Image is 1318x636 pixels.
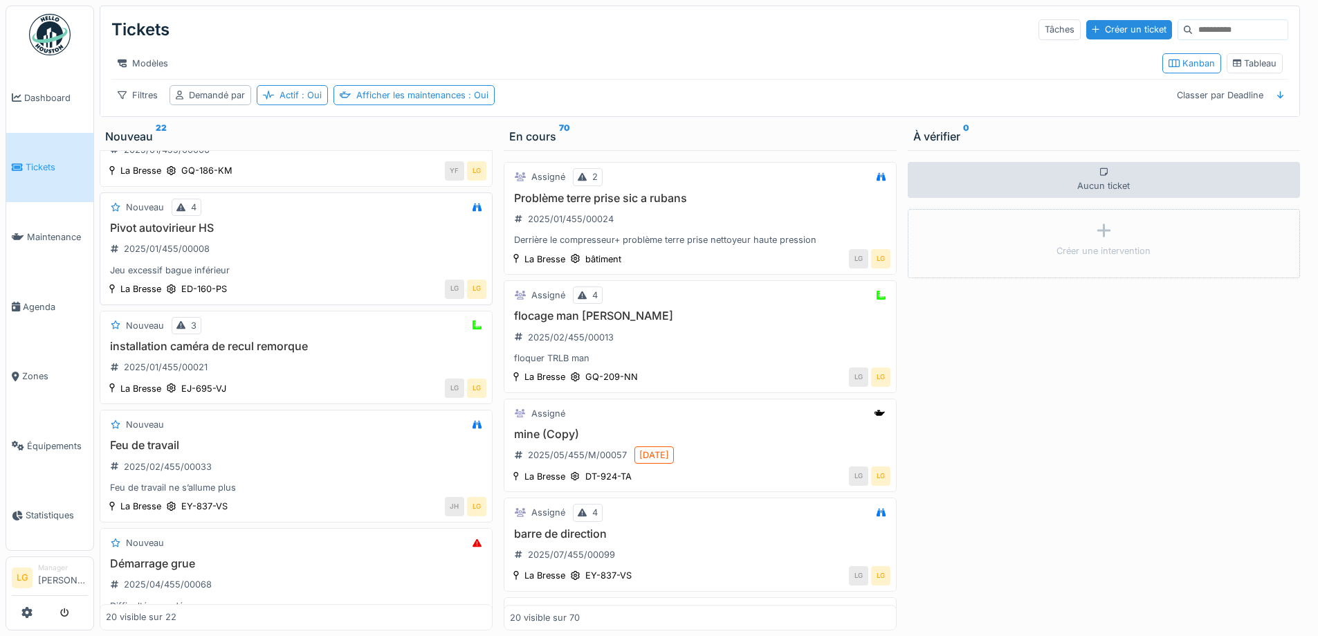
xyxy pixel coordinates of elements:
[524,470,565,483] div: La Bresse
[26,509,88,522] span: Statistiques
[1169,57,1215,70] div: Kanban
[1038,19,1081,39] div: Tâches
[445,280,464,299] div: LG
[445,497,464,516] div: JH
[871,367,890,387] div: LG
[585,253,621,266] div: bâtiment
[913,128,1295,145] div: À vérifier
[510,309,890,322] h3: flocage man [PERSON_NAME]
[356,89,488,102] div: Afficher les maintenances
[524,253,565,266] div: La Bresse
[849,249,868,269] div: LG
[189,89,245,102] div: Demandé par
[871,566,890,585] div: LG
[531,407,565,420] div: Assigné
[871,466,890,486] div: LG
[467,161,486,181] div: LG
[445,379,464,398] div: LG
[510,233,890,246] div: Derrière le compresseur+ problème terre prise nettoyeur haute pression
[639,448,669,462] div: [DATE]
[528,548,615,561] div: 2025/07/455/00099
[528,448,627,462] div: 2025/05/455/M/00057
[908,162,1301,198] div: Aucun ticket
[22,370,88,383] span: Zones
[531,506,565,519] div: Assigné
[6,341,93,411] a: Zones
[126,536,164,549] div: Nouveau
[1233,57,1277,70] div: Tableau
[528,331,614,344] div: 2025/02/455/00013
[106,557,486,570] h3: Démarrage grue
[963,128,969,145] sup: 0
[106,340,486,353] h3: installation caméra de recul remorque
[111,85,164,105] div: Filtres
[120,500,161,513] div: La Bresse
[510,192,890,205] h3: Problème terre prise sic a rubans
[105,128,487,145] div: Nouveau
[1086,20,1172,39] div: Créer un ticket
[531,289,565,302] div: Assigné
[6,411,93,481] a: Équipements
[6,202,93,272] a: Maintenance
[510,527,890,540] h3: barre de direction
[12,567,33,588] li: LG
[111,53,174,73] div: Modèles
[467,280,486,299] div: LG
[181,164,232,177] div: GQ-186-KM
[531,170,565,183] div: Assigné
[26,161,88,174] span: Tickets
[466,90,488,100] span: : Oui
[120,382,161,395] div: La Bresse
[106,264,486,277] div: Jeu excessif bague inférieur
[27,439,88,453] span: Équipements
[106,221,486,235] h3: Pivot autovirieur HS
[106,599,486,612] div: Difficulté pour démarrer
[510,352,890,365] div: floquer TRLB man
[181,500,228,513] div: EY-837-VS
[592,170,598,183] div: 2
[124,361,208,374] div: 2025/01/455/00021
[849,566,868,585] div: LG
[299,90,322,100] span: : Oui
[181,282,227,296] div: ED-160-PS
[528,212,614,226] div: 2025/01/455/00024
[849,466,868,486] div: LG
[124,242,210,255] div: 2025/01/455/00008
[126,319,164,332] div: Nouveau
[106,481,486,494] div: Feu de travail ne s’allume plus
[1171,85,1270,105] div: Classer par Deadline
[126,418,164,431] div: Nouveau
[445,161,464,181] div: YF
[124,460,212,473] div: 2025/02/455/00033
[120,282,161,296] div: La Bresse
[12,563,88,596] a: LG Manager[PERSON_NAME]
[181,382,226,395] div: EJ-695-VJ
[510,428,890,441] h3: mine (Copy)
[510,611,580,624] div: 20 visible sur 70
[467,379,486,398] div: LG
[27,230,88,244] span: Maintenance
[126,201,164,214] div: Nouveau
[111,12,170,48] div: Tickets
[191,319,196,332] div: 3
[1056,244,1151,257] div: Créer une intervention
[585,470,632,483] div: DT-924-TA
[6,63,93,133] a: Dashboard
[38,563,88,573] div: Manager
[24,91,88,105] span: Dashboard
[106,611,176,624] div: 20 visible sur 22
[559,128,570,145] sup: 70
[585,370,638,383] div: GQ-209-NN
[23,300,88,314] span: Agenda
[849,367,868,387] div: LG
[592,289,598,302] div: 4
[120,164,161,177] div: La Bresse
[156,128,167,145] sup: 22
[871,249,890,269] div: LG
[38,563,88,592] li: [PERSON_NAME]
[6,133,93,203] a: Tickets
[524,370,565,383] div: La Bresse
[106,439,486,452] h3: Feu de travail
[585,569,632,582] div: EY-837-VS
[29,14,71,55] img: Badge_color-CXgf-gQk.svg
